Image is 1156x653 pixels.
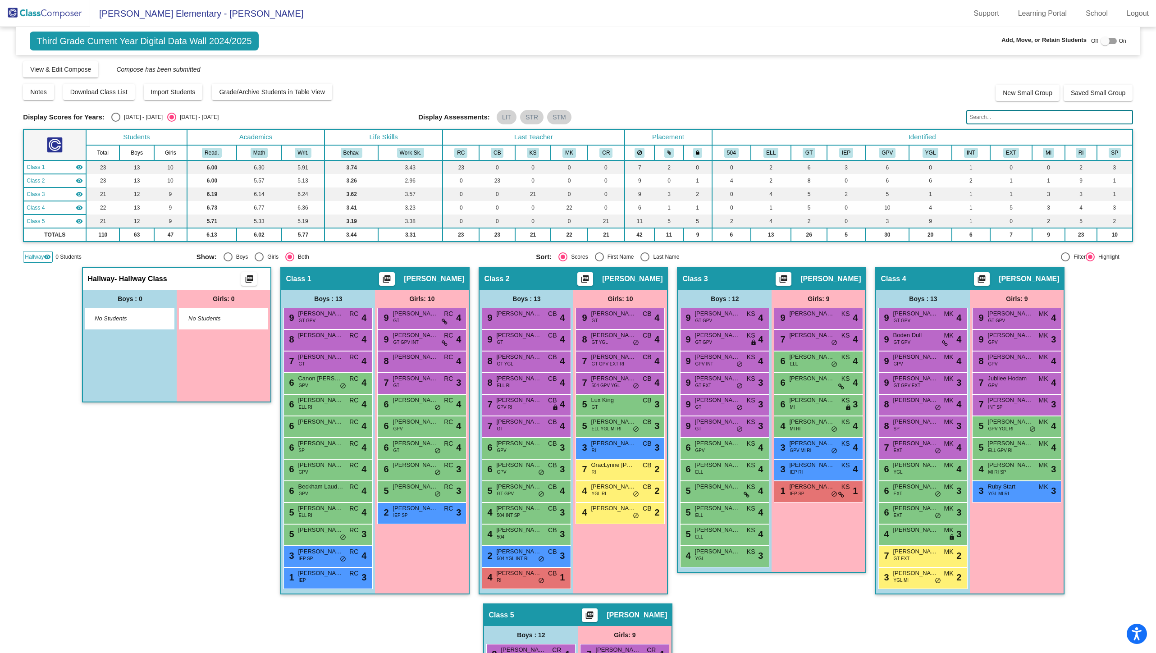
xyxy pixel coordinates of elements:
td: 3 [1065,187,1097,201]
div: First Name [604,253,634,261]
span: Add, Move, or Retain Students [1001,36,1087,45]
button: IEP [839,148,853,158]
td: 0 [515,174,551,187]
td: 0 [515,201,551,215]
button: Print Students Details [577,272,593,286]
button: Print Students Details [974,272,990,286]
td: 2 [751,174,791,187]
td: 0 [827,215,865,228]
th: Life Skills [324,129,443,145]
th: Young for grade level [909,145,951,160]
mat-icon: visibility [76,218,83,225]
span: Third Grade Current Year Digital Data Wall 2024/2025 [30,32,258,50]
td: 0 [588,174,624,187]
td: 6.30 [237,160,282,174]
td: 0 [551,160,588,174]
td: 9 [154,187,187,201]
input: Search... [966,110,1133,124]
td: 2 [952,174,990,187]
td: 0 [443,187,479,201]
mat-icon: visibility [76,177,83,184]
td: 6.19 [187,187,237,201]
td: 9 [1065,174,1097,187]
td: 5 [865,187,909,201]
td: 13 [751,228,791,242]
th: Speech [1097,145,1133,160]
td: 2 [1032,215,1065,228]
span: [PERSON_NAME] Elementary - [PERSON_NAME] [90,6,303,21]
a: Support [967,6,1006,21]
td: 23 [443,228,479,242]
td: 0 [827,201,865,215]
th: 504 Plan [712,145,751,160]
td: 21 [588,215,624,228]
div: Scores [567,253,588,261]
td: 1 [654,201,684,215]
td: 2 [751,160,791,174]
td: 3.26 [324,174,378,187]
button: INT [964,148,978,158]
th: Placement [625,129,712,145]
th: Identified [712,129,1133,145]
td: 0 [684,160,712,174]
th: Math Interventions [1032,145,1065,160]
span: Class 1 [27,163,45,171]
td: 0 [827,174,865,187]
td: 6.02 [237,228,282,242]
span: Class 4 [27,204,45,212]
td: 5 [1065,215,1097,228]
span: Show: [196,253,217,261]
span: On [1119,37,1126,45]
td: 4 [712,174,751,187]
span: [PERSON_NAME] [602,274,663,283]
td: 2 [712,215,751,228]
mat-icon: picture_as_pdf [977,274,987,287]
td: 4 [1065,201,1097,215]
mat-icon: picture_as_pdf [778,274,789,287]
th: Cassie Ross [588,145,624,160]
td: 1 [952,201,990,215]
td: 13 [119,160,154,174]
td: 6 [625,201,655,215]
button: RI [1076,148,1087,158]
td: 3.41 [324,201,378,215]
td: 6 [909,174,951,187]
button: Print Students Details [241,272,257,286]
td: 0 [712,187,751,201]
td: 3.57 [378,187,443,201]
td: 5.57 [237,174,282,187]
span: Grade/Archive Students in Table View [219,88,325,96]
th: Rachel Cowan [443,145,479,160]
td: 3 [865,215,909,228]
td: 9 [154,215,187,228]
div: [DATE] - [DATE] [120,113,163,121]
td: 1 [684,201,712,215]
td: 1 [684,174,712,187]
td: 23 [479,228,515,242]
button: RC [454,148,467,158]
td: 5.77 [282,228,324,242]
span: Class 2 [484,274,509,283]
td: 6.14 [237,187,282,201]
td: 8 [791,174,827,187]
th: Students [86,129,187,145]
th: English Language Learner [751,145,791,160]
button: CB [491,148,503,158]
div: [DATE] - [DATE] [176,113,219,121]
td: 0 [990,215,1032,228]
button: ELL [763,148,778,158]
td: 4 [751,187,791,201]
td: 0 [443,201,479,215]
td: 1 [990,187,1032,201]
mat-icon: picture_as_pdf [244,274,255,287]
td: 9 [909,215,951,228]
td: 5.71 [187,215,237,228]
td: 5.33 [237,215,282,228]
th: Keep with students [654,145,684,160]
td: 6.00 [187,160,237,174]
button: Saved Small Group [1064,85,1133,101]
td: 5 [827,228,865,242]
span: [PERSON_NAME] [404,274,464,283]
td: 3.19 [324,215,378,228]
div: Highlight [1095,253,1119,261]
